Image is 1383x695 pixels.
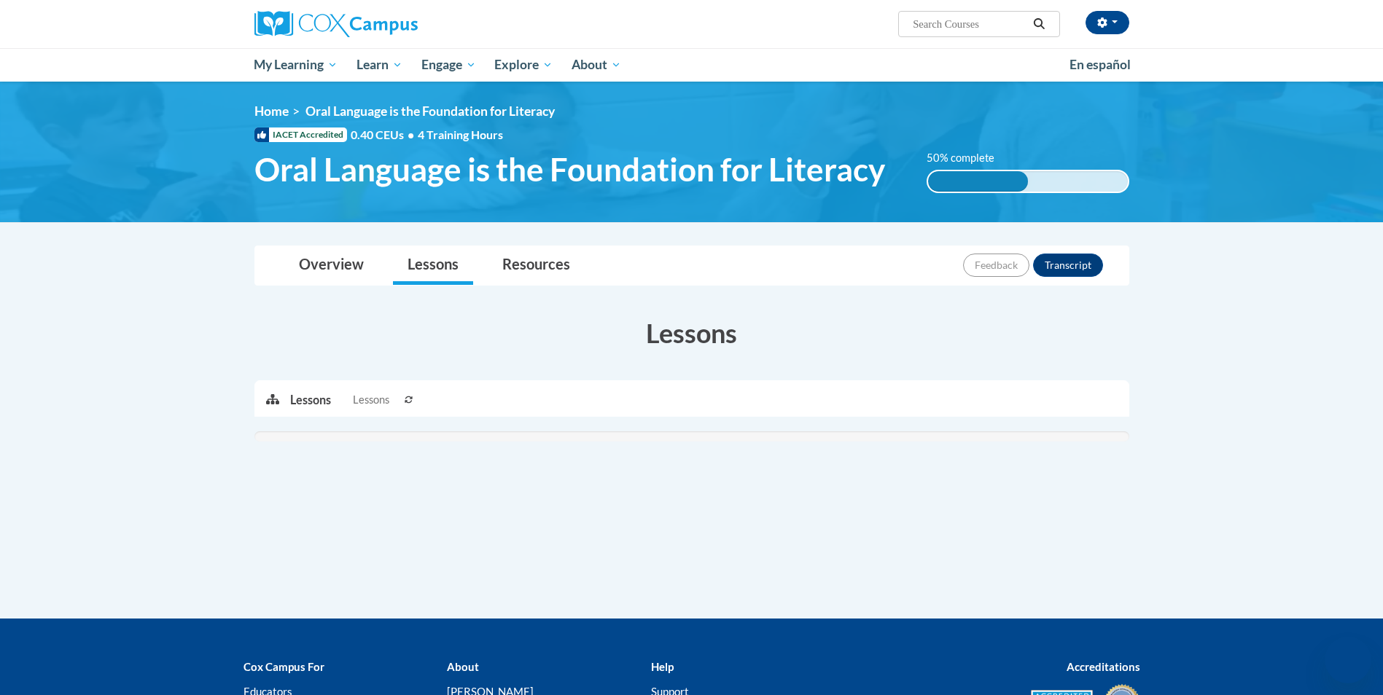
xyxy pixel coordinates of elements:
span: • [408,127,414,141]
a: My Learning [245,48,348,82]
span: Lessons [353,392,389,408]
p: Lessons [290,392,331,408]
label: 50% complete [927,150,1010,166]
div: Main menu [233,48,1151,82]
a: Learn [347,48,412,82]
h3: Lessons [254,315,1129,351]
b: Cox Campus For [244,660,324,673]
a: Engage [412,48,486,82]
span: Oral Language is the Foundation for Literacy [254,150,885,189]
span: My Learning [254,56,338,74]
input: Search Courses [911,15,1028,33]
span: IACET Accredited [254,127,347,142]
a: Overview [284,246,378,285]
b: Accreditations [1067,660,1140,673]
span: About [572,56,621,74]
a: Cox Campus [254,11,531,37]
img: Cox Campus [254,11,418,37]
a: Explore [485,48,562,82]
a: Resources [488,246,585,285]
b: Help [651,660,674,673]
div: 50% complete [928,171,1028,192]
button: Transcript [1033,254,1103,277]
span: Oral Language is the Foundation for Literacy [305,103,555,119]
span: 4 Training Hours [418,127,503,141]
button: Search [1028,15,1050,33]
a: About [562,48,631,82]
a: En español [1060,50,1140,80]
button: Account Settings [1086,11,1129,34]
a: Lessons [393,246,473,285]
span: En español [1070,57,1131,72]
button: Feedback [963,254,1029,277]
a: Home [254,103,289,119]
span: Explore [494,56,553,74]
span: 0.40 CEUs [351,127,418,143]
span: Engage [421,56,476,74]
b: About [447,660,479,673]
span: Learn [357,56,402,74]
iframe: Button to launch messaging window [1325,637,1371,683]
